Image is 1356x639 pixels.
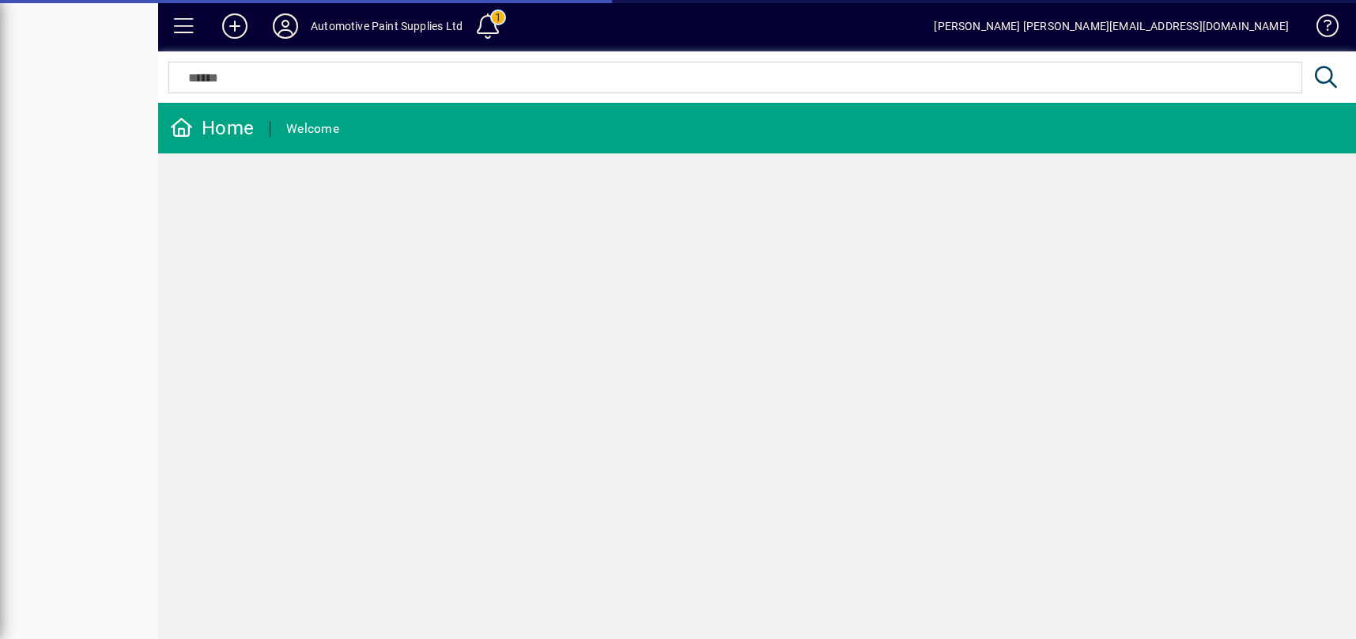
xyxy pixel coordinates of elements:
[260,12,311,40] button: Profile
[934,13,1289,39] div: [PERSON_NAME] [PERSON_NAME][EMAIL_ADDRESS][DOMAIN_NAME]
[286,116,339,142] div: Welcome
[170,115,254,141] div: Home
[210,12,260,40] button: Add
[1305,3,1336,55] a: Knowledge Base
[311,13,463,39] div: Automotive Paint Supplies Ltd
